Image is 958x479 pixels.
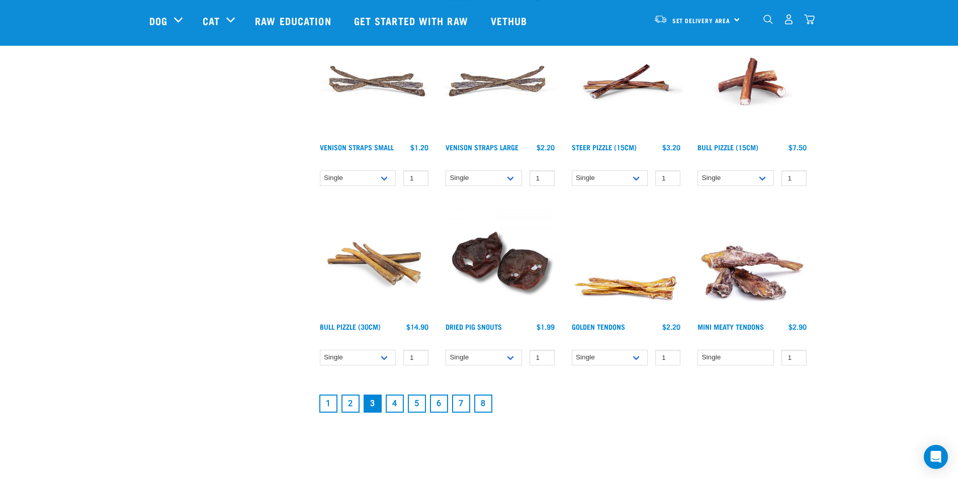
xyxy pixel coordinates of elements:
[452,395,470,413] a: Goto page 7
[317,393,809,415] nav: pagination
[572,145,637,149] a: Steer Pizzle (15cm)
[783,14,794,25] img: user.png
[443,204,557,318] img: IMG 9990
[654,15,667,24] img: van-moving.png
[403,170,428,186] input: 1
[320,325,381,328] a: Bull Pizzle (30cm)
[364,395,382,413] a: Page 3
[924,445,948,469] div: Open Intercom Messenger
[403,350,428,365] input: 1
[149,13,167,28] a: Dog
[203,13,220,28] a: Cat
[537,143,555,151] div: $2.20
[319,395,337,413] a: Goto page 1
[672,19,731,22] span: Set Delivery Area
[474,395,492,413] a: Goto page 8
[695,25,809,139] img: Bull Pizzle
[341,395,360,413] a: Goto page 2
[662,323,680,331] div: $2.20
[789,323,807,331] div: $2.90
[481,1,540,41] a: Vethub
[572,325,625,328] a: Golden Tendons
[781,170,807,186] input: 1
[569,204,683,318] img: 1293 Golden Tendons 01
[804,14,815,25] img: home-icon@2x.png
[320,145,394,149] a: Venison Straps Small
[317,25,431,139] img: Venison Straps
[789,143,807,151] div: $7.50
[245,1,343,41] a: Raw Education
[317,204,431,318] img: Bull Pizzle 30cm for Dogs
[530,170,555,186] input: 1
[344,1,481,41] a: Get started with Raw
[386,395,404,413] a: Goto page 4
[655,170,680,186] input: 1
[537,323,555,331] div: $1.99
[443,25,557,139] img: Stack of 3 Venison Straps Treats for Pets
[655,350,680,365] input: 1
[569,25,683,139] img: Raw Essentials Steer Pizzle 15cm
[446,325,502,328] a: Dried Pig Snouts
[698,325,764,328] a: Mini Meaty Tendons
[406,323,428,331] div: $14.90
[410,143,428,151] div: $1.20
[662,143,680,151] div: $3.20
[408,395,426,413] a: Goto page 5
[763,15,773,24] img: home-icon-1@2x.png
[430,395,448,413] a: Goto page 6
[530,350,555,365] input: 1
[781,350,807,365] input: 1
[695,204,809,318] img: 1289 Mini Tendons 01
[698,145,758,149] a: Bull Pizzle (15cm)
[446,145,518,149] a: Venison Straps Large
